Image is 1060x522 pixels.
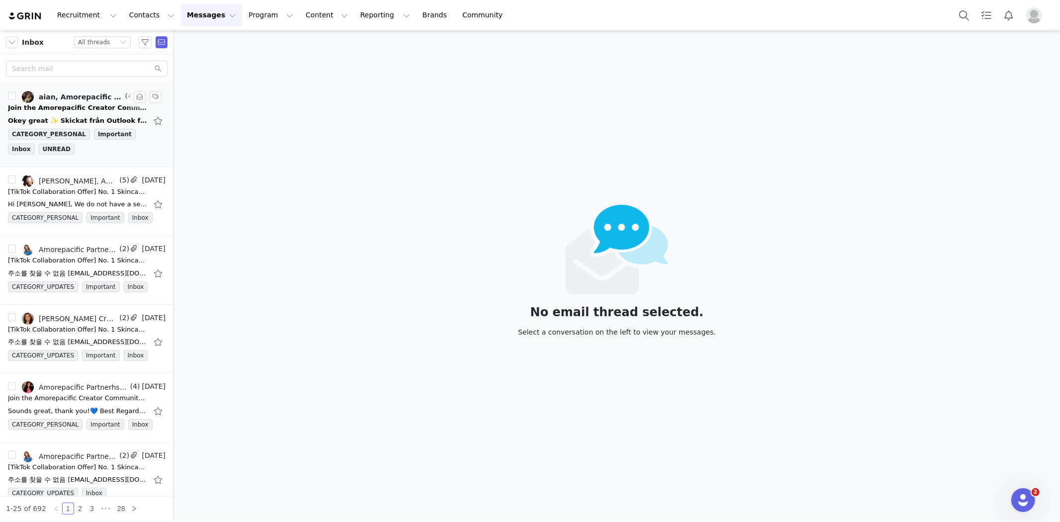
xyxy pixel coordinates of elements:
img: emails-empty2x.png [566,205,668,294]
li: Previous Page [50,503,62,515]
span: Important [86,419,124,430]
img: a681f639-418d-4222-af29-6cb49d133953.jpg [22,175,34,187]
span: CATEGORY_UPDATES [8,281,78,292]
span: Inbox [124,350,148,361]
div: Join the Amorepacific Creator Community on Discord 🎉 [8,103,147,113]
a: [PERSON_NAME], Amorepacific Partnerhsip, beautyybird, [PERSON_NAME] [22,175,117,187]
img: placeholder-profile.jpg [1026,7,1042,23]
iframe: Intercom live chat [1011,488,1035,512]
button: Profile [1020,7,1052,23]
div: 주소를 찾을 수 없음 tipsfromtorimanagment@gmail.com 주소를 찾을 수 없거나 해당 주소에서 메일을 받을 수 없어 메일이 전송되지 않았습니다. 자세히 ... [8,268,147,278]
a: Amorepacific Partnerhsip, Mail Delivery Subsystem, Nurse.Tori [22,244,117,256]
div: Amorepacific Partnerhsip, Mail Delivery Subsystem, Nurse.Tori [39,452,117,460]
img: 1212037c-5da3-4219-933c-a6abe60050d0--s.jpg [22,313,34,325]
span: Important [94,129,136,140]
a: Amorepacific Partnerhsip, Mail Delivery Subsystem, Nurse.Tori [22,450,117,462]
a: Brands [416,4,456,26]
span: Inbox [22,37,44,48]
li: Next 3 Pages [98,503,114,515]
span: Inbox [124,281,148,292]
div: All threads [78,37,110,48]
button: Contacts [123,4,180,26]
div: No email thread selected. [518,307,716,318]
div: Sounds great, thank you!💙 Best Regards, TMN MANAGEMENT GROUP From: Amorepacific Partnerhsip <amor... [8,406,147,416]
span: CATEGORY_PERSONAL [8,419,82,430]
a: 3 [86,503,97,514]
button: Content [300,4,354,26]
button: Recruitment [51,4,123,26]
button: Search [953,4,975,26]
span: (5) [117,175,129,185]
div: [TikTok Collaboration Offer] No. 1 Skincare Brand ILLIYOON [8,325,147,335]
li: 1 [62,503,74,515]
i: icon: search [155,65,162,72]
div: [TikTok Collaboration Offer] No. 1 Skincare Brand ILLIYOON [8,187,147,197]
span: Important [82,350,120,361]
a: Tasks [976,4,997,26]
li: 28 [114,503,129,515]
span: ••• [98,503,114,515]
li: 3 [86,503,98,515]
span: Inbox [128,419,153,430]
span: CATEGORY_PERSONAL [8,212,82,223]
div: Join the Amorepacific Creator Community on Discord 🎉 [8,393,147,403]
i: icon: left [53,506,59,512]
span: (4) [123,91,135,101]
span: CATEGORY_UPDATES [8,488,78,499]
div: [TikTok Collaboration Offer] No. 1 Skincare Brand ILLIYOON [8,462,147,472]
div: Okey great ✨ Skickat från Outlook för iOS Från: Amorepacific Partnerhsip <amorepacific.partnershi... [8,116,147,126]
span: Send Email [156,36,167,48]
span: UNREAD [39,144,75,155]
a: 28 [114,503,128,514]
img: 19bf670a-ae07-4e4c-b947-bc48a5251d20.jpg [22,244,34,256]
span: Important [86,212,124,223]
img: 19bf670a-ae07-4e4c-b947-bc48a5251d20.jpg [22,450,34,462]
div: Select a conversation on the left to view your messages. [518,327,716,338]
div: [TikTok Collaboration Offer] No. 1 Skincare Brand ILLIYOON [8,256,147,265]
span: (4) [128,381,140,392]
span: CATEGORY_UPDATES [8,350,78,361]
div: Amorepacific Partnerhsip, Treasure [PERSON_NAME] [39,383,128,391]
div: 주소를 찾을 수 없음 tipsfromtorimanagment@gmail.com 주소를 찾을 수 없거나 해당 주소에서 메일을 받을 수 없어 메일이 전송되지 않았습니다. 자세히 ... [8,475,147,485]
img: 5b745fe4-dde1-4a3e-af58-90412472b88d.jpg [22,381,34,393]
div: [PERSON_NAME], Amorepacific Partnerhsip, beautyybird, [PERSON_NAME] [39,177,117,185]
span: Inbox [8,144,35,155]
span: Inbox [128,212,153,223]
button: Notifications [998,4,1020,26]
button: Reporting [354,4,416,26]
button: Messages [181,4,242,26]
button: Program [243,4,299,26]
li: 1-25 of 692 [6,503,46,515]
a: [PERSON_NAME] Cruz, Amorepacific Partnerhsip, Mail Delivery Subsystem [22,313,117,325]
span: (2) [117,244,129,254]
a: Community [457,4,513,26]
div: [PERSON_NAME] Cruz, Amorepacific Partnerhsip, Mail Delivery Subsystem [39,315,117,323]
img: grin logo [8,11,43,21]
span: 2 [1032,488,1040,496]
div: 주소를 찾을 수 없음 ambercruz@thesociablesociety.com 주소를 찾을 수 없거나 해당 주소에서 메일을 받을 수 없어 메일이 전송되지 않았습니다. 자세히... [8,337,147,347]
span: (2) [117,450,129,461]
li: 2 [74,503,86,515]
span: (2) [117,313,129,323]
span: CATEGORY_PERSONAL [8,129,90,140]
a: 1 [63,503,74,514]
div: aian, Amorepacific Partnerhsip [39,93,123,101]
div: Amorepacific Partnerhsip, Mail Delivery Subsystem, Nurse.Tori [39,246,117,254]
i: icon: right [131,506,137,512]
a: Amorepacific Partnerhsip, Treasure [PERSON_NAME] [22,381,128,393]
li: Next Page [128,503,140,515]
a: aian, Amorepacific Partnerhsip [22,91,123,103]
span: Important [82,281,120,292]
div: Hi Desiree, We do not have a set budget for this campaign just yet. Therefore, we are looking for... [8,199,147,209]
i: icon: down [120,39,126,46]
input: Search mail [6,61,167,77]
span: Inbox [82,488,106,499]
img: b82949e4-116f-40b4-9b02-33f36d523613.jpg [22,91,34,103]
a: 2 [75,503,85,514]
